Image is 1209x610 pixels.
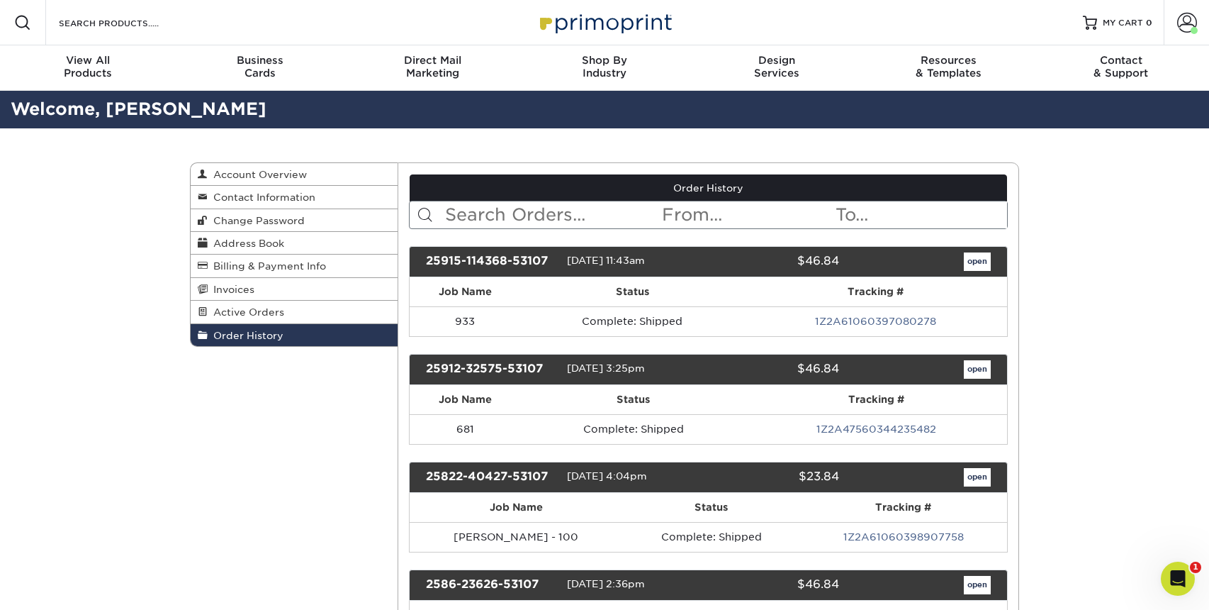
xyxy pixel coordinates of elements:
[815,316,936,327] a: 1Z2A61060397080278
[519,54,691,79] div: Industry
[843,531,964,543] a: 1Z2A61060398907758
[567,578,645,589] span: [DATE] 2:36pm
[415,576,567,594] div: 2586-23626-53107
[964,360,991,379] a: open
[519,45,691,91] a: Shop ByIndustry
[697,576,849,594] div: $46.84
[191,209,398,232] a: Change Password
[964,253,991,271] a: open
[415,360,567,379] div: 25912-32575-53107
[410,493,624,522] th: Job Name
[410,522,624,552] td: [PERSON_NAME] - 100
[1103,17,1143,29] span: MY CART
[415,253,567,271] div: 25915-114368-53107
[522,414,746,444] td: Complete: Shipped
[800,493,1007,522] th: Tracking #
[1035,54,1207,79] div: & Support
[174,54,347,79] div: Cards
[519,54,691,67] span: Shop By
[410,414,522,444] td: 681
[744,277,1007,306] th: Tracking #
[1146,18,1152,28] span: 0
[1035,45,1207,91] a: Contact& Support
[697,468,849,487] div: $23.84
[191,232,398,255] a: Address Book
[2,54,174,67] span: View All
[862,54,1035,79] div: & Templates
[208,284,254,295] span: Invoices
[410,385,522,414] th: Job Name
[191,163,398,186] a: Account Overview
[174,54,347,67] span: Business
[623,522,799,552] td: Complete: Shipped
[208,260,326,272] span: Billing & Payment Info
[964,468,991,487] a: open
[567,362,645,374] span: [DATE] 3:25pm
[2,54,174,79] div: Products
[208,238,284,249] span: Address Book
[208,306,284,318] span: Active Orders
[660,201,833,228] input: From...
[410,306,521,336] td: 933
[410,174,1008,201] a: Order History
[816,423,936,435] a: 1Z2A47560344235482
[697,360,849,379] div: $46.84
[444,201,661,228] input: Search Orders...
[174,45,347,91] a: BusinessCards
[57,14,196,31] input: SEARCH PRODUCTS.....
[191,186,398,209] a: Contact Information
[1161,562,1195,596] iframe: Intercom live chat
[1190,562,1201,573] span: 1
[521,277,744,306] th: Status
[567,470,647,482] span: [DATE] 4:04pm
[208,215,305,226] span: Change Password
[623,493,799,522] th: Status
[2,45,174,91] a: View AllProducts
[862,54,1035,67] span: Resources
[347,54,519,79] div: Marketing
[191,255,398,277] a: Billing & Payment Info
[522,385,746,414] th: Status
[415,468,567,487] div: 25822-40427-53107
[208,192,315,203] span: Contact Information
[534,7,675,38] img: Primoprint
[191,324,398,346] a: Order History
[690,45,862,91] a: DesignServices
[834,201,1007,228] input: To...
[690,54,862,67] span: Design
[191,278,398,301] a: Invoices
[208,330,283,341] span: Order History
[746,385,1007,414] th: Tracking #
[964,576,991,594] a: open
[697,253,849,271] div: $46.84
[862,45,1035,91] a: Resources& Templates
[567,255,645,266] span: [DATE] 11:43am
[191,301,398,323] a: Active Orders
[521,306,744,336] td: Complete: Shipped
[410,277,521,306] th: Job Name
[208,169,307,180] span: Account Overview
[347,54,519,67] span: Direct Mail
[347,45,519,91] a: Direct MailMarketing
[690,54,862,79] div: Services
[1035,54,1207,67] span: Contact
